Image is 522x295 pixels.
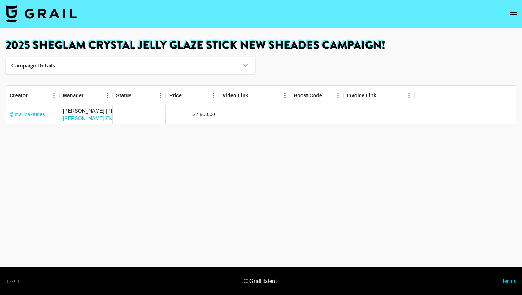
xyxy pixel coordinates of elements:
button: Sort [182,91,192,100]
div: Video Link [223,86,248,105]
button: Menu [279,90,290,101]
button: Sort [28,91,38,100]
h1: 2025 SHEGLAM Crystal Jelly Glaze Stick NEW SHEADES Campaign! [6,40,516,51]
a: [PERSON_NAME][EMAIL_ADDRESS][DOMAIN_NAME] [63,115,190,121]
div: Invoice Link [347,86,376,105]
div: Creator [6,86,59,105]
button: Sort [322,91,332,100]
strong: Campaign Details [11,62,55,69]
img: Grail Talent [6,5,77,22]
div: Status [113,86,166,105]
div: Creator [10,86,28,105]
button: Sort [248,91,258,100]
button: Menu [404,90,414,101]
div: [PERSON_NAME] [PERSON_NAME] [63,107,190,114]
div: v [DATE] [6,279,19,283]
div: Campaign Details [6,57,255,74]
div: Price [166,86,219,105]
div: © Grail Talent [244,277,277,284]
div: Manager [59,86,113,105]
div: $2,800.00 [192,111,215,118]
button: Menu [49,90,59,101]
div: Price [169,86,182,105]
button: Menu [102,90,113,101]
div: Status [116,86,132,105]
button: Sort [84,91,94,100]
button: Menu [208,90,219,101]
button: Sort [376,91,386,100]
div: Boost Code [290,86,343,105]
button: Menu [155,90,166,101]
div: Invoice Link [343,86,414,105]
a: Terms [502,277,516,284]
a: @marinaktunes [10,111,45,118]
button: open drawer [506,7,521,21]
div: Video Link [219,86,290,105]
button: Sort [132,91,142,100]
div: Boost Code [294,86,322,105]
div: Manager [63,86,84,105]
button: Menu [333,90,343,101]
